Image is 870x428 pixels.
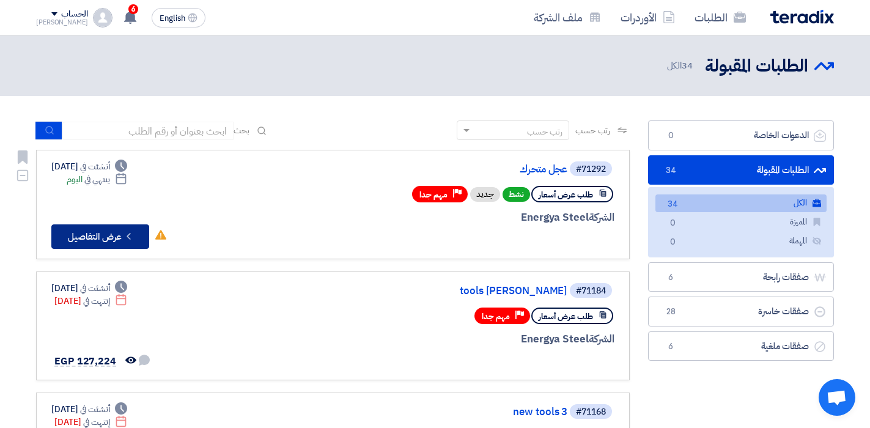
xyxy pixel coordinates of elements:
div: [PERSON_NAME] [36,19,88,26]
span: 34 [665,198,680,211]
span: الشركة [589,210,615,225]
a: صفقات خاسرة28 [648,297,834,327]
span: رتب حسب [575,124,610,137]
span: 0 [665,217,680,230]
div: #71292 [576,165,606,174]
span: ينتهي في [84,173,109,186]
span: EGP 127,224 [54,354,116,369]
a: المميزة [655,213,827,231]
span: طلب عرض أسعار [539,189,593,201]
span: نشط [503,187,530,202]
div: [DATE] [51,282,127,295]
div: جديد [470,187,500,202]
span: 28 [663,306,678,318]
span: 0 [663,130,678,142]
div: Energya Steel [320,210,614,226]
span: أنشئت في [80,403,109,416]
span: 34 [663,164,678,177]
a: tools [PERSON_NAME] [323,286,567,297]
span: الشركة [589,331,615,347]
a: صفقات ملغية6 [648,331,834,361]
h2: الطلبات المقبولة [705,54,808,78]
span: أنشئت في [80,282,109,295]
input: ابحث بعنوان أو رقم الطلب [62,122,234,140]
span: مهم جدا [482,311,510,322]
div: Energya Steel [320,331,614,347]
button: English [152,8,205,28]
a: new tools 3 [323,407,567,418]
a: ملف الشركة [524,3,611,32]
span: إنتهت في [83,295,109,308]
span: طلب عرض أسعار [539,311,593,322]
div: اليوم [67,173,127,186]
span: English [160,14,185,23]
div: [DATE] [54,295,127,308]
span: 34 [682,59,693,72]
div: [DATE] [51,160,127,173]
img: Teradix logo [770,10,834,24]
a: الكل [655,194,827,212]
button: عرض التفاصيل [51,224,149,249]
img: profile_test.png [93,8,112,28]
span: الكل [667,59,695,73]
a: صفقات رابحة6 [648,262,834,292]
span: 6 [128,4,138,14]
a: الطلبات [685,3,756,32]
a: عجل متحرك [323,164,567,175]
span: 0 [665,236,680,249]
div: رتب حسب [527,125,562,138]
div: #71168 [576,408,606,416]
span: 6 [663,341,678,353]
div: [DATE] [51,403,127,416]
a: المهملة [655,232,827,250]
div: #71184 [576,287,606,295]
a: الأوردرات [611,3,685,32]
a: الطلبات المقبولة34 [648,155,834,185]
span: 6 [663,271,678,284]
span: مهم جدا [419,189,448,201]
span: أنشئت في [80,160,109,173]
div: Open chat [819,379,855,416]
a: الدعوات الخاصة0 [648,120,834,150]
span: بحث [234,124,249,137]
div: الحساب [61,9,87,20]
